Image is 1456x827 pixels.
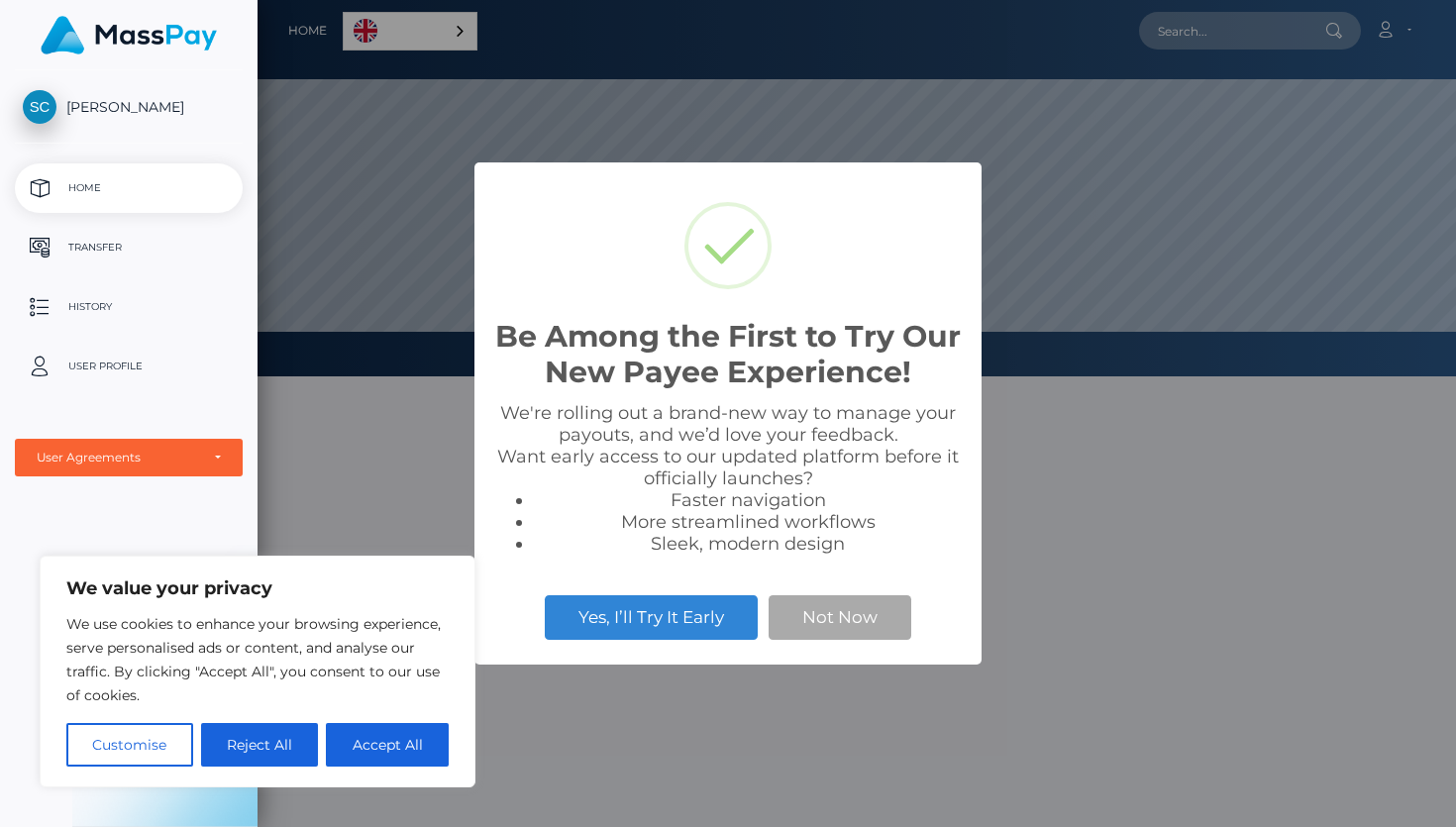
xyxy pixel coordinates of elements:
img: MassPay [41,16,217,54]
button: User Agreements [15,439,243,476]
p: Home [23,173,235,203]
p: User Profile [23,352,235,381]
button: Yes, I’ll Try It Early [545,595,758,639]
button: Customise [66,723,193,767]
button: Reject All [201,723,319,767]
p: We value your privacy [66,576,449,600]
button: Not Now [769,595,911,639]
li: Sleek, modern design [534,533,962,555]
li: More streamlined workflows [534,511,962,533]
h2: Be Among the First to Try Our New Payee Experience! [494,319,962,390]
div: User Agreements [37,450,199,465]
button: Accept All [326,723,449,767]
div: We value your privacy [40,556,475,787]
div: We're rolling out a brand-new way to manage your payouts, and we’d love your feedback. Want early... [494,402,962,555]
p: We use cookies to enhance your browsing experience, serve personalised ads or content, and analys... [66,612,449,707]
li: Faster navigation [534,489,962,511]
span: [PERSON_NAME] [15,98,243,116]
p: History [23,292,235,322]
p: Transfer [23,233,235,262]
